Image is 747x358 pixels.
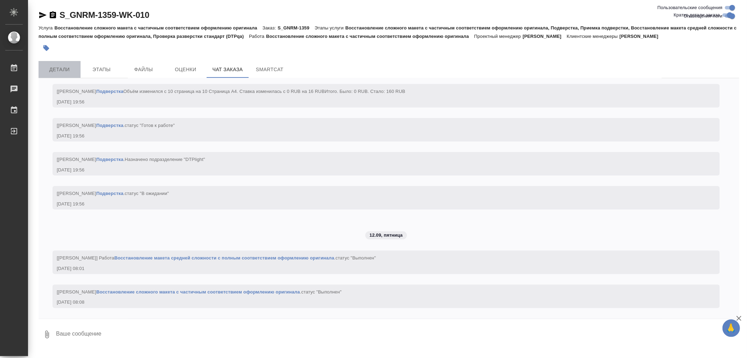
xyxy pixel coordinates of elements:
span: [[PERSON_NAME] . [57,123,175,128]
button: Скопировать ссылку [49,11,57,19]
a: Подверстка [96,89,123,94]
span: Этапы [85,65,118,74]
span: Оповещения-логи [684,13,722,20]
a: Подверстка [96,157,123,162]
a: Восстановление сложного макета с частичным соответствием оформлению оригинала [96,289,300,295]
div: [DATE] 08:08 [57,299,695,306]
span: [[PERSON_NAME] . [57,191,169,196]
span: Файлы [127,65,160,74]
p: Этапы услуги [314,25,345,31]
p: S_GNRM-1359 [278,25,314,31]
p: 12.09, пятница [369,232,403,239]
div: [DATE] 19:56 [57,99,695,106]
div: [DATE] 19:56 [57,201,695,208]
a: Подверстка [96,123,123,128]
span: [[PERSON_NAME] . [57,157,205,162]
p: Клиентские менеджеры [567,34,620,39]
span: 🙏 [725,321,737,336]
span: Чат заказа [211,65,244,74]
span: статус "Готов к работе" [125,123,175,128]
a: Подверстка [96,191,123,196]
span: статус "Выполнен" [301,289,341,295]
button: Добавить тэг [39,40,54,56]
a: S_GNRM-1359-WK-010 [60,10,149,20]
span: [[PERSON_NAME]] Работа . [57,255,376,261]
div: [DATE] 19:56 [57,133,695,140]
p: Восстановление сложного макета с частичным соответствием оформлению оригинала, Подверстка, Приемк... [39,25,736,39]
span: [[PERSON_NAME] Объём изменился c 10 страница на 10 Страница А4. Ставка изменилась c 0 RUB на 16 RUB [57,89,405,94]
span: SmartCat [253,65,286,74]
p: Проектный менеджер [474,34,523,39]
a: Восстановление макета средней сложности с полным соответствием оформлению оригинала [114,255,334,261]
p: Работа [249,34,266,39]
span: Оценки [169,65,202,74]
p: Заказ: [263,25,278,31]
button: 🙏 [722,319,740,337]
span: статус "В ожидании" [125,191,169,196]
p: [PERSON_NAME] [523,34,567,39]
span: Назначено подразделение "DTPlight" [125,157,205,162]
p: [PERSON_NAME] [620,34,664,39]
span: Пользовательские сообщения [657,4,722,11]
p: Услуга [39,25,54,31]
div: [DATE] 19:56 [57,167,695,174]
span: [[PERSON_NAME] . [57,289,341,295]
span: Детали [43,65,76,74]
p: Восстановление сложного макета с частичным соответствием оформлению оригинала [54,25,262,31]
button: Скопировать ссылку для ЯМессенджера [39,11,47,19]
span: Итого. Было: 0 RUB. Стало: 160 RUB [325,89,405,94]
span: статус "Выполнен" [336,255,376,261]
div: [DATE] 08:01 [57,265,695,272]
p: Восстановление сложного макета с частичным соответствием оформлению оригинала [266,34,474,39]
